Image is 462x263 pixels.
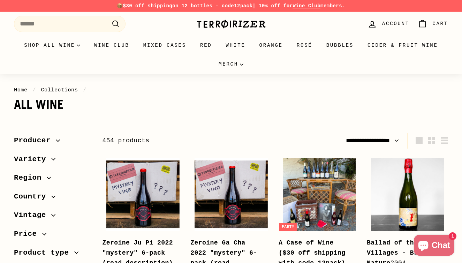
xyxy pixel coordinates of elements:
[14,228,42,240] span: Price
[14,208,91,226] button: Vintage
[14,209,51,221] span: Vintage
[14,247,74,259] span: Product type
[14,170,91,189] button: Region
[363,14,414,34] a: Account
[14,135,56,146] span: Producer
[14,153,51,165] span: Variety
[252,36,290,55] a: Orange
[31,87,38,93] span: /
[193,36,219,55] a: Red
[414,14,452,34] a: Cart
[14,189,91,208] button: Country
[123,3,173,9] span: $30 off shipping
[81,87,88,93] span: /
[279,223,297,231] div: Party
[234,3,252,9] strong: 12pack
[87,36,136,55] a: Wine Club
[412,235,456,257] inbox-online-store-chat: Shopify online store chat
[102,136,275,146] div: 454 products
[14,133,91,152] button: Producer
[219,36,252,55] a: White
[14,191,51,203] span: Country
[14,98,448,112] h1: All wine
[41,87,78,93] a: Collections
[14,152,91,171] button: Variety
[136,36,193,55] a: Mixed Cases
[14,86,448,94] nav: breadcrumbs
[319,36,361,55] a: Bubbles
[14,87,28,93] a: Home
[14,226,91,245] button: Price
[17,36,87,55] summary: Shop all wine
[212,55,250,74] summary: Merch
[432,20,448,28] span: Cart
[290,36,319,55] a: Rosé
[382,20,409,28] span: Account
[293,3,320,9] a: Wine Club
[361,36,445,55] a: Cider & Fruit Wine
[14,172,47,184] span: Region
[14,2,448,10] p: 📦 on 12 bottles - code | 10% off for members.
